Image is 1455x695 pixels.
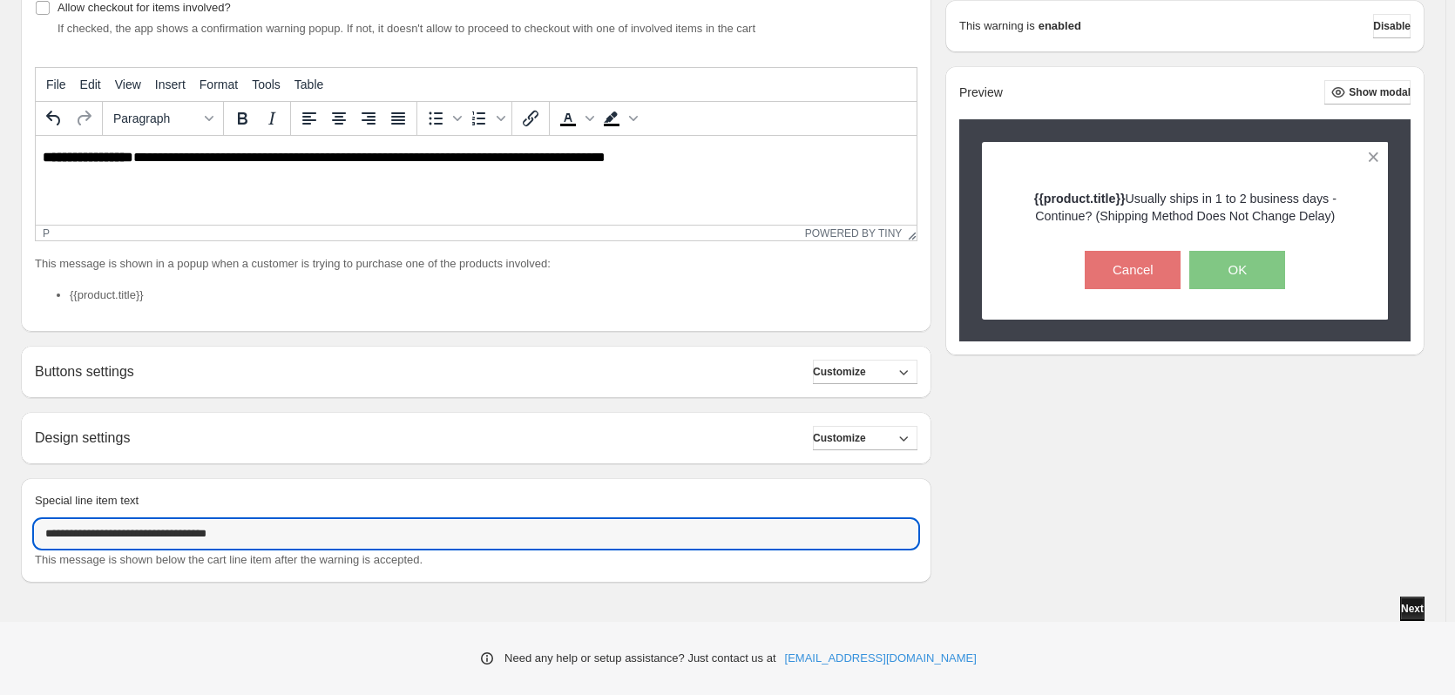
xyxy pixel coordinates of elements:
span: File [46,78,66,91]
button: Redo [69,104,98,133]
button: OK [1189,251,1285,289]
strong: enabled [1039,17,1081,35]
span: Next [1401,602,1424,616]
p: This message is shown in a popup when a customer is trying to purchase one of the products involved: [35,255,917,273]
span: Tools [252,78,281,91]
div: Text color [553,104,597,133]
iframe: Rich Text Area [36,136,917,225]
div: p [43,227,50,240]
div: Numbered list [464,104,508,133]
span: Allow checkout for items involved? [58,1,231,14]
button: Customize [813,426,917,450]
strong: {{product.title}} [1034,192,1126,206]
span: Show modal [1349,85,1411,99]
h2: Design settings [35,429,130,446]
p: This warning is [959,17,1035,35]
span: Customize [813,365,866,379]
a: [EMAIL_ADDRESS][DOMAIN_NAME] [785,650,977,667]
a: Powered by Tiny [805,227,903,240]
button: Align center [324,104,354,133]
button: Next [1400,597,1425,621]
span: Disable [1373,19,1411,33]
button: Cancel [1085,251,1181,289]
li: {{product.title}} [70,287,917,304]
button: Undo [39,104,69,133]
h2: Buttons settings [35,363,134,380]
p: Usually ships in 1 to 2 business days - Continue? (Shipping Method Does Not Change Delay) [1012,190,1358,225]
span: Insert [155,78,186,91]
button: Justify [383,104,413,133]
button: Formats [106,104,220,133]
button: Align right [354,104,383,133]
span: Paragraph [113,111,199,125]
button: Customize [813,360,917,384]
span: View [115,78,141,91]
h2: Preview [959,85,1003,100]
button: Align left [294,104,324,133]
button: Bold [227,104,257,133]
button: Show modal [1324,80,1411,105]
div: Background color [597,104,640,133]
button: Insert/edit link [516,104,545,133]
button: Italic [257,104,287,133]
span: If checked, the app shows a confirmation warning popup. If not, it doesn't allow to proceed to ch... [58,22,755,35]
div: Bullet list [421,104,464,133]
button: Disable [1373,14,1411,38]
span: Format [200,78,238,91]
span: This message is shown below the cart line item after the warning is accepted. [35,553,423,566]
span: Special line item text [35,494,139,507]
span: Customize [813,431,866,445]
span: Table [294,78,323,91]
div: Resize [902,226,917,240]
span: Edit [80,78,101,91]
